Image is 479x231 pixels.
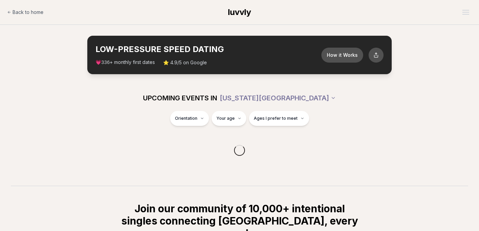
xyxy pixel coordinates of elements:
a: luvvly [228,7,251,18]
button: Ages I prefer to meet [249,111,309,126]
span: 💗 + monthly first dates [95,59,155,66]
button: How it Works [321,48,363,63]
span: Your age [216,116,235,121]
h2: LOW-PRESSURE SPEED DATING [95,44,321,55]
a: Back to home [7,5,43,19]
span: Ages I prefer to meet [254,116,298,121]
button: Your age [212,111,246,126]
span: UPCOMING EVENTS IN [143,93,217,103]
span: ⭐ 4.9/5 on Google [163,59,207,66]
button: [US_STATE][GEOGRAPHIC_DATA] [220,90,336,105]
button: Orientation [170,111,209,126]
span: Back to home [13,9,43,16]
span: luvvly [228,7,251,17]
span: Orientation [175,116,197,121]
button: Open menu [460,7,472,17]
span: 336 [101,60,110,65]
